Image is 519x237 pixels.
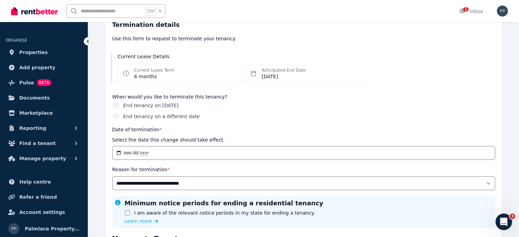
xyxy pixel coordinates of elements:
img: Profile image for Jeremy [74,11,87,25]
span: Help centre [19,178,51,186]
button: Search for help [10,114,128,128]
div: Lease Agreement [10,156,128,169]
div: We typically reply in under 30 minutes [14,94,115,102]
p: Hi Palmlace 👋 [14,49,124,61]
span: Search for help [14,117,56,125]
span: Help [109,191,120,196]
span: Properties [19,48,48,56]
span: Reporting [19,124,46,132]
label: When would you like to terminate this tenancy? [112,94,495,99]
a: Documents [6,91,82,105]
img: Profile image for Jodie [87,11,101,25]
div: Rental Payments - How They Work [14,146,115,153]
button: Reporting [6,121,82,135]
a: Learn more [125,218,158,225]
div: I need help - Can I talk to someone? [14,172,115,179]
button: Help [92,174,138,201]
dd: [DATE] [262,73,306,80]
button: Find a tenant [6,136,82,150]
label: End tenancy on a different date [123,113,200,120]
label: End tenancy on [DATE] [123,102,179,109]
p: Use this form to request to terminate your tenancy. [112,35,495,42]
span: Account settings [19,208,65,216]
img: Palmlace Property PTY LTD [497,6,508,17]
span: Find a tenant [19,139,56,147]
button: Manage property [6,152,82,165]
span: Palmlace Property PTY LTD [25,225,80,233]
span: Learn more [125,218,152,225]
div: Lease Agreement [14,159,115,166]
div: Close [118,11,131,23]
h3: Termination details [112,20,495,30]
span: Home [15,191,31,196]
dd: 6 months [134,73,175,80]
span: BETA [37,79,51,86]
div: Send us a messageWe typically reply in under 30 minutes [7,81,131,107]
span: Refer a friend [19,193,57,201]
a: Refer a friend [6,190,82,204]
h3: Minimum notice periods for ending a residential tenancy [125,198,323,208]
span: Manage property [19,154,66,163]
div: Inbox [459,8,483,15]
a: PulseBETA [6,76,82,90]
span: Documents [19,94,50,102]
span: Messages [57,191,81,196]
span: k [159,8,162,14]
div: Rental Payments - How They Work [10,143,128,156]
a: Account settings [6,205,82,219]
p: How can we help? [14,61,124,72]
button: Messages [46,174,92,201]
div: How much does it cost? [14,133,115,141]
iframe: Intercom live chat [496,214,512,230]
div: Send us a message [14,87,115,94]
img: Profile image for Rochelle [100,11,114,25]
label: Reason for termination [112,167,170,172]
h3: Current Lease Details [118,53,497,60]
a: Add property [6,61,82,74]
div: How much does it cost? [10,131,128,143]
a: Properties [6,45,82,59]
span: Ctrl [146,7,156,16]
span: 3 [510,214,515,219]
img: RentBetter [11,6,58,16]
span: Add property [19,63,55,72]
span: ORGANISE [6,38,27,43]
dt: Current Lease Term [134,68,175,73]
a: Marketplace [6,106,82,120]
span: 1 [463,7,469,11]
label: Date of termination [112,127,162,132]
span: Marketplace [19,109,53,117]
div: I need help - Can I talk to someone? [10,169,128,182]
img: logo [14,13,60,24]
span: Pulse [19,79,34,87]
img: Palmlace Property PTY LTD [8,223,19,234]
p: Select the date this change should take effect. [112,136,225,143]
label: I am aware of the relevant notice periods in my state for ending a tenancy. [134,209,315,216]
dt: Anticipated End Date [262,68,306,73]
a: Help centre [6,175,82,189]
